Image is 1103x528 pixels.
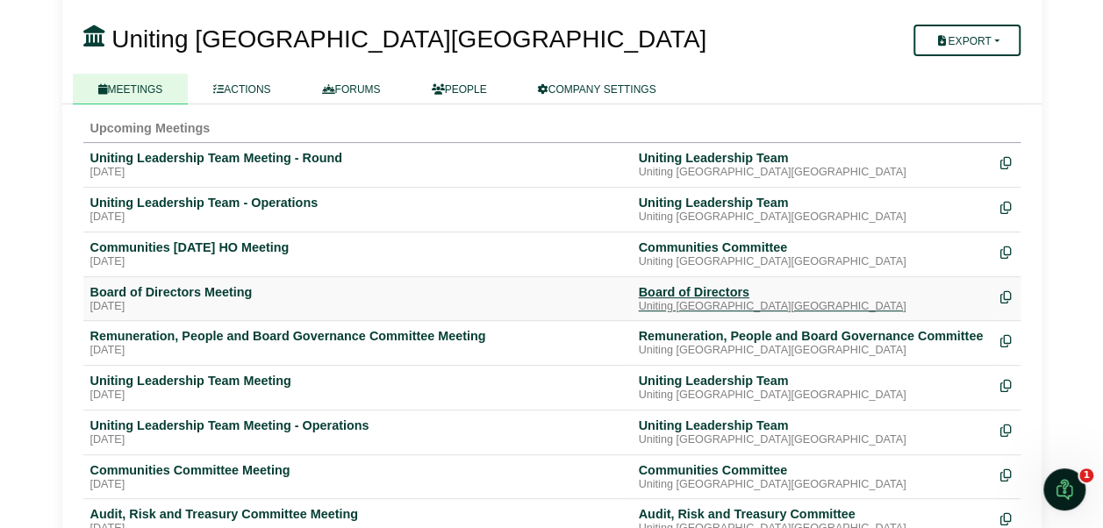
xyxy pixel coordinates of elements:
a: PEOPLE [406,74,512,104]
a: Communities Committee Meeting [DATE] [90,462,625,492]
div: Uniting [GEOGRAPHIC_DATA][GEOGRAPHIC_DATA] [639,210,986,225]
a: Communities [DATE] HO Meeting [DATE] [90,239,625,269]
span: 1 [1079,468,1093,482]
span: Upcoming Meetings [90,121,211,135]
div: Make a copy [1000,417,1013,441]
div: Communities Committee [639,462,986,478]
div: Uniting Leadership Team [639,373,986,389]
div: Uniting Leadership Team Meeting - Operations [90,417,625,433]
a: ACTIONS [188,74,296,104]
div: Uniting [GEOGRAPHIC_DATA][GEOGRAPHIC_DATA] [639,344,986,358]
div: Uniting [GEOGRAPHIC_DATA][GEOGRAPHIC_DATA] [639,166,986,180]
a: Communities Committee Uniting [GEOGRAPHIC_DATA][GEOGRAPHIC_DATA] [639,462,986,492]
a: MEETINGS [73,74,189,104]
div: Make a copy [1000,284,1013,308]
a: Board of Directors Meeting [DATE] [90,284,625,314]
div: Uniting [GEOGRAPHIC_DATA][GEOGRAPHIC_DATA] [639,389,986,403]
div: Make a copy [1000,195,1013,218]
div: Board of Directors [639,284,986,300]
div: [DATE] [90,433,625,447]
a: Remuneration, People and Board Governance Committee Uniting [GEOGRAPHIC_DATA][GEOGRAPHIC_DATA] [639,328,986,358]
div: Uniting Leadership Team [639,417,986,433]
a: FORUMS [297,74,406,104]
a: Uniting Leadership Team Meeting - Operations [DATE] [90,417,625,447]
div: Make a copy [1000,373,1013,396]
div: Make a copy [1000,239,1013,263]
div: [DATE] [90,344,625,358]
div: Uniting Leadership Team Meeting - Round [90,150,625,166]
div: Uniting [GEOGRAPHIC_DATA][GEOGRAPHIC_DATA] [639,255,986,269]
a: Remuneration, People and Board Governance Committee Meeting [DATE] [90,328,625,358]
div: Audit, Risk and Treasury Committee Meeting [90,506,625,522]
div: [DATE] [90,166,625,180]
a: Uniting Leadership Team Meeting [DATE] [90,373,625,403]
div: Uniting Leadership Team Meeting [90,373,625,389]
span: Uniting [GEOGRAPHIC_DATA][GEOGRAPHIC_DATA] [111,25,706,53]
div: Uniting [GEOGRAPHIC_DATA][GEOGRAPHIC_DATA] [639,433,986,447]
div: Communities Committee Meeting [90,462,625,478]
div: [DATE] [90,300,625,314]
a: Uniting Leadership Team Uniting [GEOGRAPHIC_DATA][GEOGRAPHIC_DATA] [639,150,986,180]
div: Remuneration, People and Board Governance Committee [639,328,986,344]
div: Make a copy [1000,462,1013,486]
a: Uniting Leadership Team - Operations [DATE] [90,195,625,225]
div: Uniting Leadership Team [639,150,986,166]
div: Uniting [GEOGRAPHIC_DATA][GEOGRAPHIC_DATA] [639,478,986,492]
div: [DATE] [90,478,625,492]
div: Remuneration, People and Board Governance Committee Meeting [90,328,625,344]
div: Uniting Leadership Team - Operations [90,195,625,210]
div: Audit, Risk and Treasury Committee [639,506,986,522]
a: Board of Directors Uniting [GEOGRAPHIC_DATA][GEOGRAPHIC_DATA] [639,284,986,314]
div: Communities [DATE] HO Meeting [90,239,625,255]
iframe: Intercom live chat [1043,468,1085,510]
div: [DATE] [90,210,625,225]
a: COMPANY SETTINGS [512,74,682,104]
button: Export [913,25,1020,56]
a: Uniting Leadership Team Uniting [GEOGRAPHIC_DATA][GEOGRAPHIC_DATA] [639,373,986,403]
div: Board of Directors Meeting [90,284,625,300]
div: Make a copy [1000,328,1013,352]
div: Make a copy [1000,150,1013,174]
a: Uniting Leadership Team Meeting - Round [DATE] [90,150,625,180]
div: Uniting [GEOGRAPHIC_DATA][GEOGRAPHIC_DATA] [639,300,986,314]
div: [DATE] [90,389,625,403]
div: Uniting Leadership Team [639,195,986,210]
div: [DATE] [90,255,625,269]
a: Uniting Leadership Team Uniting [GEOGRAPHIC_DATA][GEOGRAPHIC_DATA] [639,417,986,447]
a: Uniting Leadership Team Uniting [GEOGRAPHIC_DATA][GEOGRAPHIC_DATA] [639,195,986,225]
div: Communities Committee [639,239,986,255]
a: Communities Committee Uniting [GEOGRAPHIC_DATA][GEOGRAPHIC_DATA] [639,239,986,269]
